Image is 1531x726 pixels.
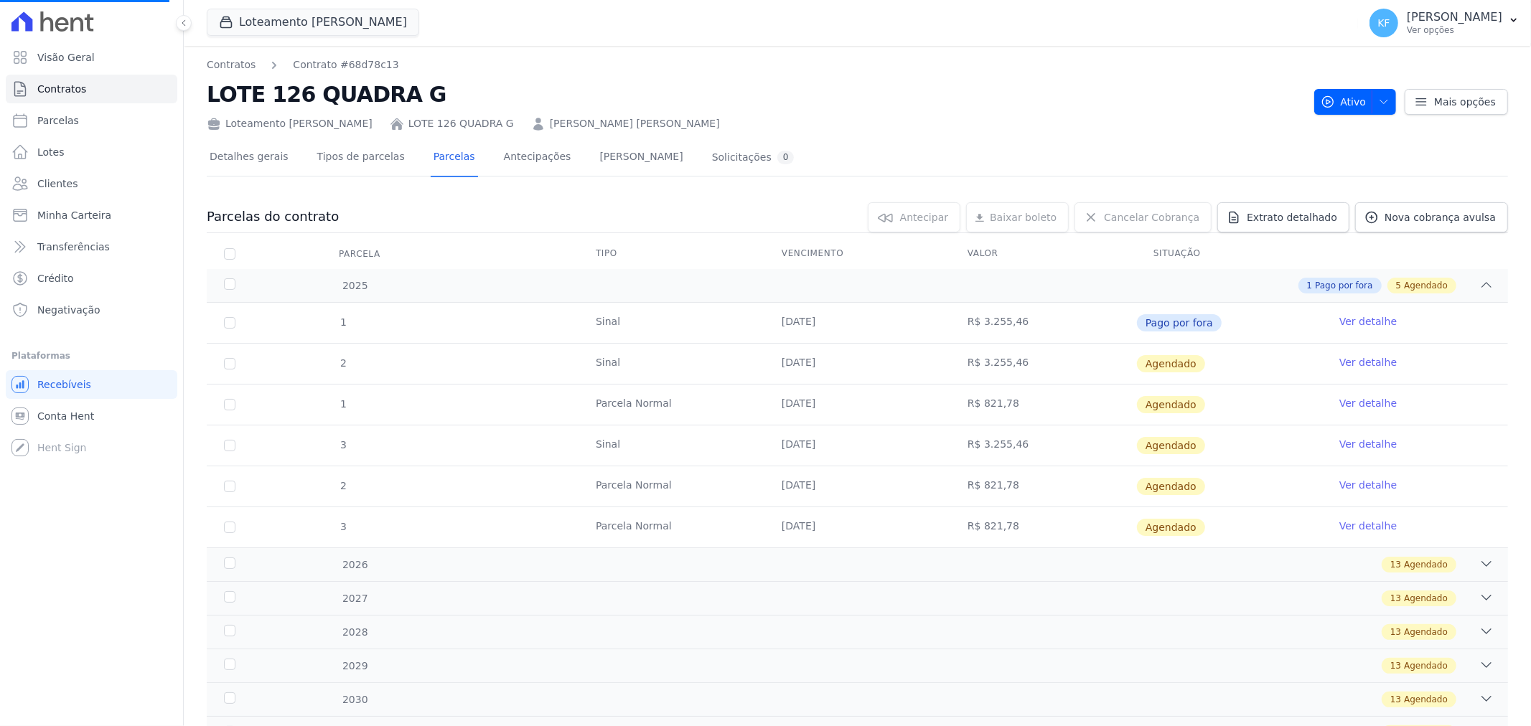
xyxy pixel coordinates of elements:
[224,440,235,451] input: default
[596,139,685,177] a: [PERSON_NAME]
[764,303,950,343] td: [DATE]
[11,347,172,364] div: Plataformas
[1247,210,1337,225] span: Extrato detalhado
[764,507,950,547] td: [DATE]
[764,344,950,384] td: [DATE]
[207,57,1303,72] nav: Breadcrumb
[37,377,91,392] span: Recebíveis
[1405,89,1508,115] a: Mais opções
[6,232,177,261] a: Transferências
[322,240,398,268] div: Parcela
[579,344,764,384] td: Sinal
[764,385,950,425] td: [DATE]
[37,409,94,423] span: Conta Hent
[1339,396,1397,410] a: Ver detalhe
[1355,202,1508,232] a: Nova cobrança avulsa
[1390,659,1401,672] span: 13
[1404,558,1448,571] span: Agendado
[1390,592,1401,605] span: 13
[1404,592,1448,605] span: Agendado
[1315,279,1372,292] span: Pago por fora
[1404,659,1448,672] span: Agendado
[1396,279,1402,292] span: 5
[712,151,795,164] div: Solicitações
[950,239,1136,269] th: Valor
[224,481,235,492] input: default
[950,425,1136,466] td: R$ 3.255,46
[579,507,764,547] td: Parcela Normal
[1390,626,1401,638] span: 13
[339,357,347,369] span: 2
[950,507,1136,547] td: R$ 821,78
[6,296,177,324] a: Negativação
[37,113,79,128] span: Parcelas
[764,466,950,506] td: [DATE]
[207,116,373,131] div: Loteamento [PERSON_NAME]
[501,139,574,177] a: Antecipações
[1407,10,1502,24] p: [PERSON_NAME]
[37,82,86,96] span: Contratos
[1404,279,1448,292] span: Agendado
[764,425,950,466] td: [DATE]
[764,239,950,269] th: Vencimento
[224,399,235,410] input: default
[579,385,764,425] td: Parcela Normal
[207,9,419,36] button: Loteamento [PERSON_NAME]
[37,50,95,65] span: Visão Geral
[1137,314,1222,331] span: Pago por fora
[6,75,177,103] a: Contratos
[579,303,764,343] td: Sinal
[339,398,347,410] span: 1
[339,316,347,328] span: 1
[950,385,1136,425] td: R$ 821,78
[314,139,408,177] a: Tipos de parcelas
[6,138,177,166] a: Lotes
[1137,355,1205,372] span: Agendado
[1137,519,1205,536] span: Agendado
[224,317,235,329] input: Só é possível selecionar pagamentos em aberto
[1137,437,1205,454] span: Agendado
[342,591,368,606] span: 2027
[342,692,368,707] span: 2030
[224,358,235,369] input: default
[1339,519,1397,533] a: Ver detalhe
[6,169,177,198] a: Clientes
[6,264,177,293] a: Crédito
[1385,210,1496,225] span: Nova cobrança avulsa
[1407,24,1502,36] p: Ver opções
[207,57,256,72] a: Contratos
[579,466,764,506] td: Parcela Normal
[1307,279,1313,292] span: 1
[1404,693,1448,706] span: Agendado
[950,303,1136,343] td: R$ 3.255,46
[207,57,399,72] nav: Breadcrumb
[1434,95,1496,109] span: Mais opções
[342,557,368,572] span: 2026
[342,625,368,640] span: 2028
[1137,478,1205,495] span: Agendado
[1339,478,1397,492] a: Ver detalhe
[1377,18,1390,28] span: KF
[342,659,368,674] span: 2029
[950,466,1136,506] td: R$ 821,78
[6,106,177,135] a: Parcelas
[1217,202,1349,232] a: Extrato detalhado
[1321,89,1367,115] span: Ativo
[293,57,398,72] a: Contrato #68d78c13
[6,402,177,430] a: Conta Hent
[37,208,111,222] span: Minha Carteira
[1136,239,1322,269] th: Situação
[579,239,764,269] th: Tipo
[950,344,1136,384] td: R$ 3.255,46
[37,303,100,317] span: Negativação
[6,43,177,72] a: Visão Geral
[709,139,797,177] a: Solicitações0
[37,240,110,254] span: Transferências
[37,176,78,191] span: Clientes
[1339,314,1397,329] a: Ver detalhe
[1390,558,1401,571] span: 13
[37,271,74,286] span: Crédito
[339,521,347,532] span: 3
[1339,437,1397,451] a: Ver detalhe
[224,522,235,533] input: default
